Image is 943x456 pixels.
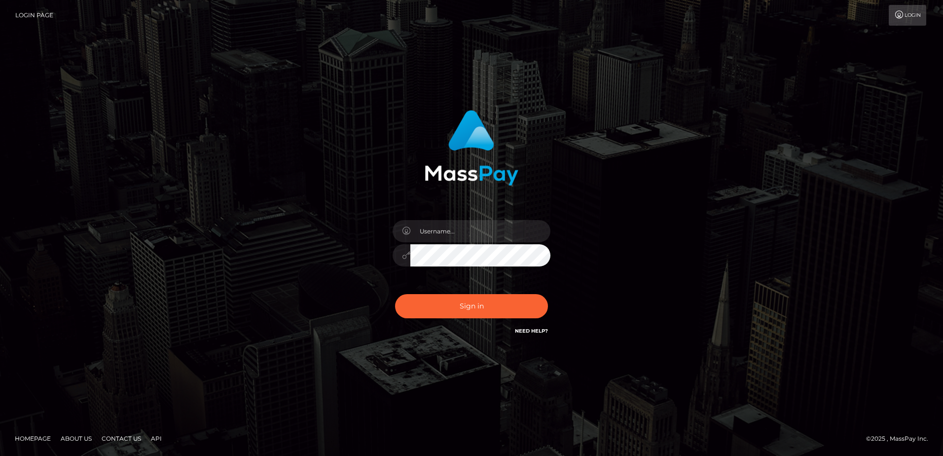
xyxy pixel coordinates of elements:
[15,5,53,26] a: Login Page
[11,431,55,446] a: Homepage
[395,294,548,318] button: Sign in
[515,328,548,334] a: Need Help?
[410,220,550,242] input: Username...
[57,431,96,446] a: About Us
[147,431,166,446] a: API
[98,431,145,446] a: Contact Us
[866,433,936,444] div: © 2025 , MassPay Inc.
[425,110,518,186] img: MassPay Login
[889,5,926,26] a: Login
